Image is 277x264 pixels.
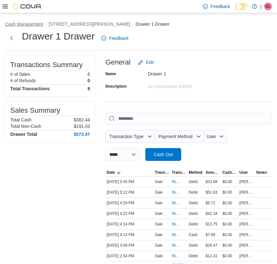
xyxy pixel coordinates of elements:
[154,169,171,176] button: Transaction Type
[105,58,130,66] h3: General
[172,178,186,186] button: INBRN5-118367
[221,252,238,260] div: $0.00
[158,134,192,139] span: Payment Method
[172,232,180,237] span: INBRN5-118352
[172,179,180,184] span: INBRN5-118367
[204,169,221,176] button: Amount
[74,132,90,137] h4: $573.47
[221,178,238,186] div: $0.00
[206,253,218,259] span: $12.41
[154,151,173,158] span: Cash Out
[99,32,131,45] a: Feedback
[221,189,238,196] div: $0.00
[239,243,254,248] span: [PERSON_NAME]
[87,78,90,83] p: 0
[239,232,254,237] span: [PERSON_NAME]
[204,130,227,143] button: User
[5,32,18,45] button: Next
[22,30,95,43] h1: Drawer 1 Drawer
[235,3,249,10] input: Dark Mode
[255,169,272,176] button: Notes
[155,190,163,195] p: Sale
[206,200,215,206] span: $8.71
[136,56,156,69] button: Edit
[189,232,198,237] span: Cash
[172,210,186,217] button: INBRN5-118354
[155,222,163,227] p: Sale
[107,170,115,175] span: Date
[172,170,186,175] span: Transaction #
[105,71,116,76] label: Name
[172,190,180,195] span: INBRN5-118361
[105,242,154,249] div: [DATE] 3:09 PM
[172,200,180,206] span: INBRN5-118355
[10,72,30,77] h6: # of Sales
[172,231,186,239] button: INBRN5-118352
[172,220,186,228] button: INBRN5-118353
[155,211,163,216] p: Sale
[239,190,254,195] span: [PERSON_NAME]
[238,169,255,176] button: User
[189,200,198,206] span: Debit
[10,107,60,114] h3: Sales Summary
[172,253,180,259] span: INBRN5-118342
[239,211,254,216] span: [PERSON_NAME]
[87,86,90,91] h4: 9
[206,243,218,248] span: $28.47
[105,231,154,239] div: [DATE] 4:13 PM
[5,22,43,27] button: Cash Management
[206,211,218,216] span: $42.18
[189,190,198,195] span: Debit
[105,199,154,207] div: [DATE] 4:29 PM
[264,3,272,10] div: Gillio Lago
[221,199,238,207] div: $0.00
[105,210,154,217] div: [DATE] 4:22 PM
[260,3,262,10] p: |
[10,86,50,91] h4: Total Transactions
[239,179,254,184] span: [PERSON_NAME]
[239,222,254,227] span: [PERSON_NAME]
[206,190,218,195] span: $51.63
[265,3,271,10] span: GL
[171,169,188,176] button: Transaction #
[221,210,238,217] div: $0.00
[105,178,154,186] div: [DATE] 5:45 PM
[5,21,272,29] nav: An example of EuiBreadcrumbs
[155,243,163,248] p: Sale
[210,3,230,10] span: Feedback
[155,232,163,237] p: Sale
[155,179,163,184] p: Sale
[105,112,272,125] input: This is a search bar. As you type, the results lower in the page will automatically filter.
[13,3,42,10] img: Cova
[239,200,254,206] span: [PERSON_NAME]
[172,199,186,207] button: INBRN5-118355
[172,242,186,249] button: INBRN5-118345
[207,134,216,139] span: User
[10,61,83,69] h3: Transactions Summary
[172,252,186,260] button: INBRN5-118342
[105,189,154,196] div: [DATE] 5:12 PM
[145,148,181,161] button: Cash Out
[189,179,198,184] span: Debit
[206,232,215,237] span: $7.89
[10,132,37,137] h4: Drawer Total
[49,22,130,27] button: [STREET_ADDRESS][PERSON_NAME]
[10,124,41,129] h6: Total Non-Cash
[221,231,238,239] div: $0.00
[206,179,218,184] span: $33.88
[105,252,154,260] div: [DATE] 2:54 PM
[105,130,155,143] button: Transaction Type
[109,35,129,41] span: Feedback
[10,117,31,122] h6: Total Cash
[148,69,234,76] div: Drawer 1
[221,169,238,176] button: Cash Back
[109,134,144,139] span: Transaction Type
[155,130,204,143] button: Payment Method
[239,170,248,175] span: User
[189,222,198,227] span: Debit
[155,253,163,259] p: Sale
[221,220,238,228] div: $0.00
[256,170,267,175] span: Notes
[206,222,218,227] span: $13.75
